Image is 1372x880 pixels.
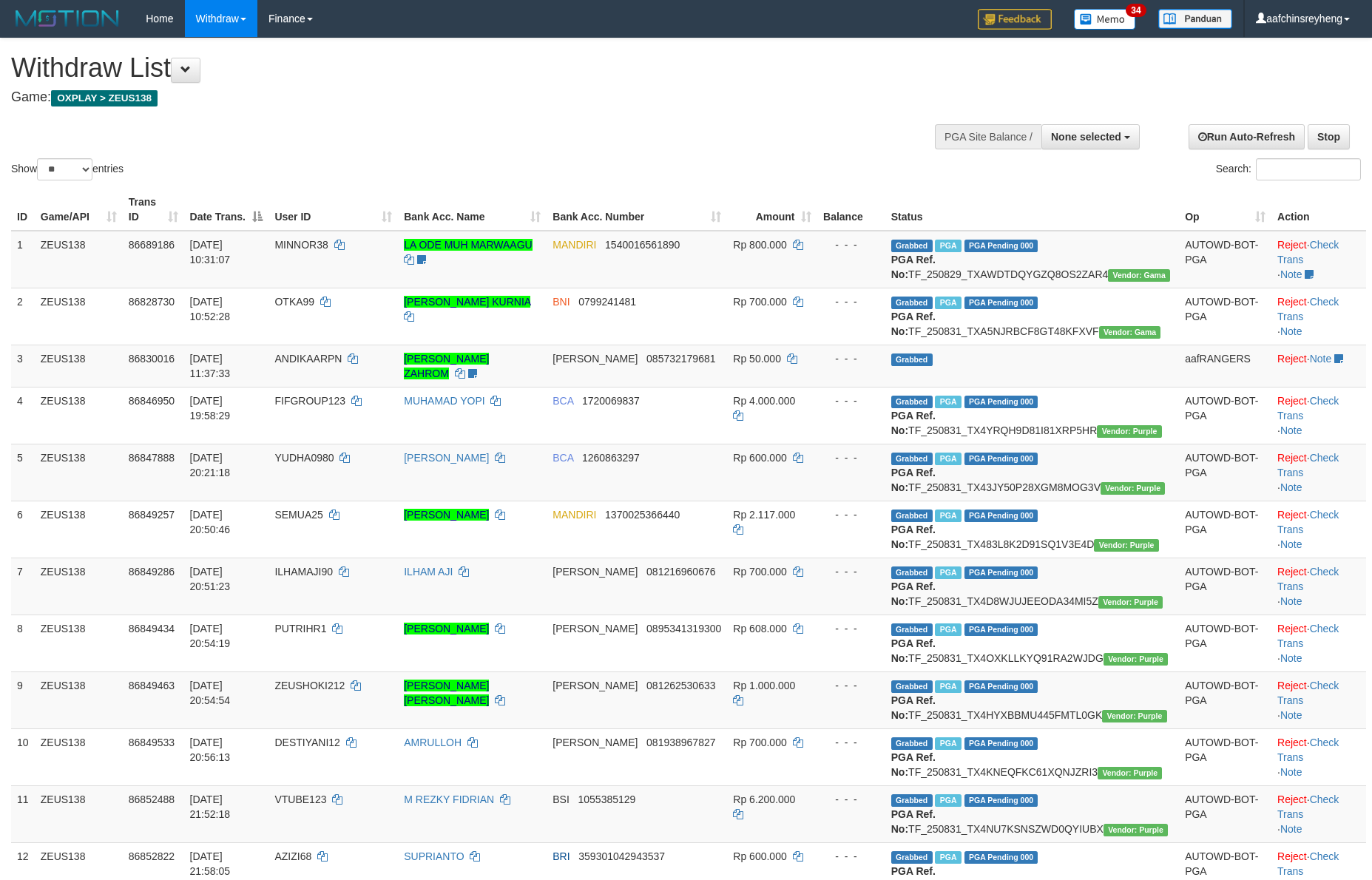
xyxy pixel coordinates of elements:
a: Note [1280,595,1302,607]
span: PGA Pending [964,396,1038,408]
span: DESTIYANI12 [274,737,339,748]
td: · · [1271,785,1366,842]
a: Reject [1277,566,1307,578]
a: [PERSON_NAME] [PERSON_NAME] [404,680,489,706]
a: Note [1280,424,1302,436]
span: [DATE] 20:54:54 [190,680,231,706]
td: TF_250831_TX4KNEQFKC61XQNJZRI3 [885,728,1179,785]
span: [DATE] 21:52:18 [190,793,231,820]
a: Check Trans [1277,296,1339,322]
span: Marked by aafRornrotha [935,566,961,579]
td: AUTOWD-BOT-PGA [1179,728,1271,785]
div: - - - [823,393,879,408]
span: [DATE] 10:31:07 [190,239,231,265]
th: Op: activate to sort column ascending [1179,189,1271,231]
span: [DATE] 20:51:23 [190,566,231,592]
td: ZEUS138 [35,785,123,842]
img: Feedback.jpg [978,9,1052,30]
span: 86852822 [129,850,175,862]
input: Search: [1256,158,1361,180]
span: Grabbed [891,851,933,864]
span: Marked by aafsreyleap [935,510,961,522]
span: Vendor URL: https://trx4.1velocity.biz [1098,596,1163,609]
div: PGA Site Balance / [935,124,1041,149]
td: TF_250831_TX4D8WJUJEEODA34MI5Z [885,558,1179,615]
td: · · [1271,444,1366,501]
span: 86849257 [129,509,175,521]
span: 86849463 [129,680,175,691]
a: Reject [1277,239,1307,251]
span: YUDHA0980 [274,452,334,464]
span: FIFGROUP123 [274,395,345,407]
span: MANDIRI [552,239,596,251]
td: TF_250829_TXAWDTDQYGZQ8OS2ZAR4 [885,231,1179,288]
span: ZEUSHOKI212 [274,680,345,691]
td: AUTOWD-BOT-PGA [1179,785,1271,842]
span: Rp 2.117.000 [733,509,795,521]
span: PGA Pending [964,737,1038,750]
a: Check Trans [1277,850,1339,877]
span: Copy 0895341319300 to clipboard [646,623,721,634]
span: Grabbed [891,353,933,366]
span: Rp 700.000 [733,737,786,748]
a: [PERSON_NAME] KURNIA [404,296,530,308]
a: [PERSON_NAME] [404,452,489,464]
span: Copy 1260863297 to clipboard [582,452,640,464]
td: AUTOWD-BOT-PGA [1179,671,1271,728]
td: ZEUS138 [35,288,123,345]
span: 86849434 [129,623,175,634]
div: - - - [823,849,879,864]
span: [PERSON_NAME] [552,353,638,365]
span: Rp 608.000 [733,623,786,634]
a: [PERSON_NAME] [404,509,489,521]
span: Marked by aafnoeunsreypich [935,453,961,465]
td: TF_250831_TXA5NJRBCF8GT48KFXVF [885,288,1179,345]
a: SUPRIANTO [404,850,464,862]
span: Rp 700.000 [733,566,786,578]
span: Copy 1055385129 to clipboard [578,793,636,805]
td: · · [1271,501,1366,558]
span: Grabbed [891,623,933,636]
a: Reject [1277,452,1307,464]
a: Check Trans [1277,566,1339,592]
span: Grabbed [891,453,933,465]
td: TF_250831_TX43JY50P28XGM8MOG3V [885,444,1179,501]
a: Reject [1277,353,1307,365]
b: PGA Ref. No: [891,467,936,493]
span: Copy 1720069837 to clipboard [582,395,640,407]
a: Reject [1277,793,1307,805]
span: MANDIRI [552,509,596,521]
a: Reject [1277,296,1307,308]
span: Copy 081938967827 to clipboard [646,737,715,748]
span: [DATE] 10:52:28 [190,296,231,322]
span: Rp 600.000 [733,850,786,862]
span: PGA Pending [964,623,1038,636]
td: 5 [11,444,35,501]
span: Vendor URL: https://trx4.1velocity.biz [1102,710,1166,722]
a: Note [1280,766,1302,778]
th: User ID: activate to sort column ascending [268,189,398,231]
th: Amount: activate to sort column ascending [727,189,817,231]
span: Copy 0799241481 to clipboard [578,296,636,308]
td: 10 [11,728,35,785]
th: Status [885,189,1179,231]
b: PGA Ref. No: [891,410,936,436]
td: 3 [11,345,35,387]
span: Marked by aafnoeunsreypich [935,396,961,408]
td: 4 [11,387,35,444]
b: PGA Ref. No: [891,311,936,337]
span: Vendor URL: https://trx4.1velocity.biz [1101,482,1165,495]
td: AUTOWD-BOT-PGA [1179,501,1271,558]
td: 6 [11,501,35,558]
span: Grabbed [891,794,933,807]
td: TF_250831_TX4NU7KSNSZWD0QYIUBX [885,785,1179,842]
td: 1 [11,231,35,288]
td: AUTOWD-BOT-PGA [1179,387,1271,444]
td: aafRANGERS [1179,345,1271,387]
td: ZEUS138 [35,558,123,615]
span: Copy 081216960676 to clipboard [646,566,715,578]
span: Grabbed [891,680,933,693]
a: Check Trans [1277,509,1339,535]
span: PGA Pending [964,680,1038,693]
a: Note [1280,325,1302,337]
